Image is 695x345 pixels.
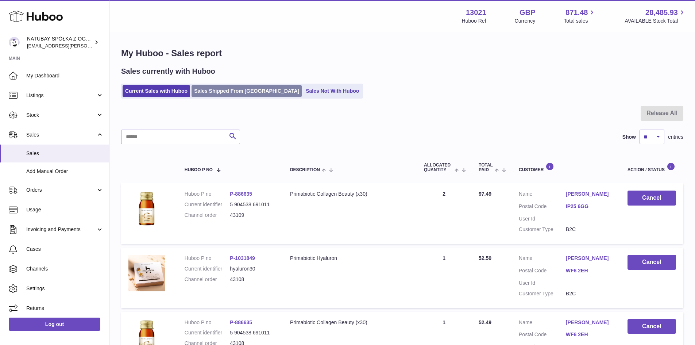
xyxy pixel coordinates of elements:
[622,134,636,141] label: Show
[628,255,676,270] button: Cancel
[566,191,613,198] a: [PERSON_NAME]
[26,168,104,175] span: Add Manual Order
[185,201,230,208] dt: Current identifier
[519,331,566,340] dt: Postal Code
[566,267,613,274] a: WF6 2EH
[519,267,566,276] dt: Postal Code
[26,305,104,312] span: Returns
[290,255,409,262] div: Primabiotic Hyaluron
[185,168,213,172] span: Huboo P no
[27,35,93,49] div: NATUBAY SPÓŁKA Z OGRANICZONĄ ODPOWIEDZIALNOŚCIĄ
[185,319,230,326] dt: Huboo P no
[26,285,104,292] span: Settings
[290,168,320,172] span: Description
[290,191,409,198] div: Primabiotic Collagen Beauty (x30)
[566,203,613,210] a: IP25 6GG
[26,150,104,157] span: Sales
[566,319,613,326] a: [PERSON_NAME]
[628,319,676,334] button: Cancel
[230,212,275,219] dd: 43109
[9,318,100,331] a: Log out
[479,255,491,261] span: 52.50
[564,18,596,24] span: Total sales
[668,134,683,141] span: entries
[230,276,275,283] dd: 43108
[230,319,252,325] a: P-886635
[628,162,676,172] div: Action / Status
[519,203,566,212] dt: Postal Code
[519,191,566,199] dt: Name
[625,8,686,24] a: 28,485.93 AVAILABLE Stock Total
[628,191,676,206] button: Cancel
[26,131,96,138] span: Sales
[519,255,566,264] dt: Name
[128,191,165,227] img: 130211698054880.jpg
[185,265,230,272] dt: Current identifier
[185,276,230,283] dt: Channel order
[466,8,486,18] strong: 13021
[185,212,230,219] dt: Channel order
[625,18,686,24] span: AVAILABLE Stock Total
[520,8,535,18] strong: GBP
[519,215,566,222] dt: User Id
[121,47,683,59] h1: My Huboo - Sales report
[26,92,96,99] span: Listings
[645,8,678,18] span: 28,485.93
[27,43,146,49] span: [EMAIL_ADDRESS][PERSON_NAME][DOMAIN_NAME]
[519,226,566,233] dt: Customer Type
[123,85,190,97] a: Current Sales with Huboo
[128,255,165,291] img: 130211740407413.jpg
[566,331,613,338] a: WF6 2EH
[479,191,491,197] span: 97.49
[417,183,471,244] td: 2
[519,162,613,172] div: Customer
[192,85,302,97] a: Sales Shipped From [GEOGRAPHIC_DATA]
[566,290,613,297] dd: B2C
[185,329,230,336] dt: Current identifier
[566,255,613,262] a: [PERSON_NAME]
[9,37,20,48] img: kacper.antkowski@natubay.pl
[564,8,596,24] a: 871.48 Total sales
[230,191,252,197] a: P-886635
[303,85,362,97] a: Sales Not With Huboo
[26,265,104,272] span: Channels
[290,319,409,326] div: Primabiotic Collagen Beauty (x30)
[230,265,275,272] dd: hyaluron30
[565,8,588,18] span: 871.48
[417,248,471,308] td: 1
[230,255,255,261] a: P-1031849
[566,226,613,233] dd: B2C
[26,112,96,119] span: Stock
[424,163,453,172] span: ALLOCATED Quantity
[479,163,493,172] span: Total paid
[26,246,104,253] span: Cases
[462,18,486,24] div: Huboo Ref
[26,187,96,193] span: Orders
[26,206,104,213] span: Usage
[515,18,536,24] div: Currency
[185,255,230,262] dt: Huboo P no
[230,329,275,336] dd: 5 904538 691011
[121,66,215,76] h2: Sales currently with Huboo
[26,72,104,79] span: My Dashboard
[26,226,96,233] span: Invoicing and Payments
[519,280,566,287] dt: User Id
[479,319,491,325] span: 52.49
[185,191,230,198] dt: Huboo P no
[519,319,566,328] dt: Name
[519,290,566,297] dt: Customer Type
[230,201,275,208] dd: 5 904538 691011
